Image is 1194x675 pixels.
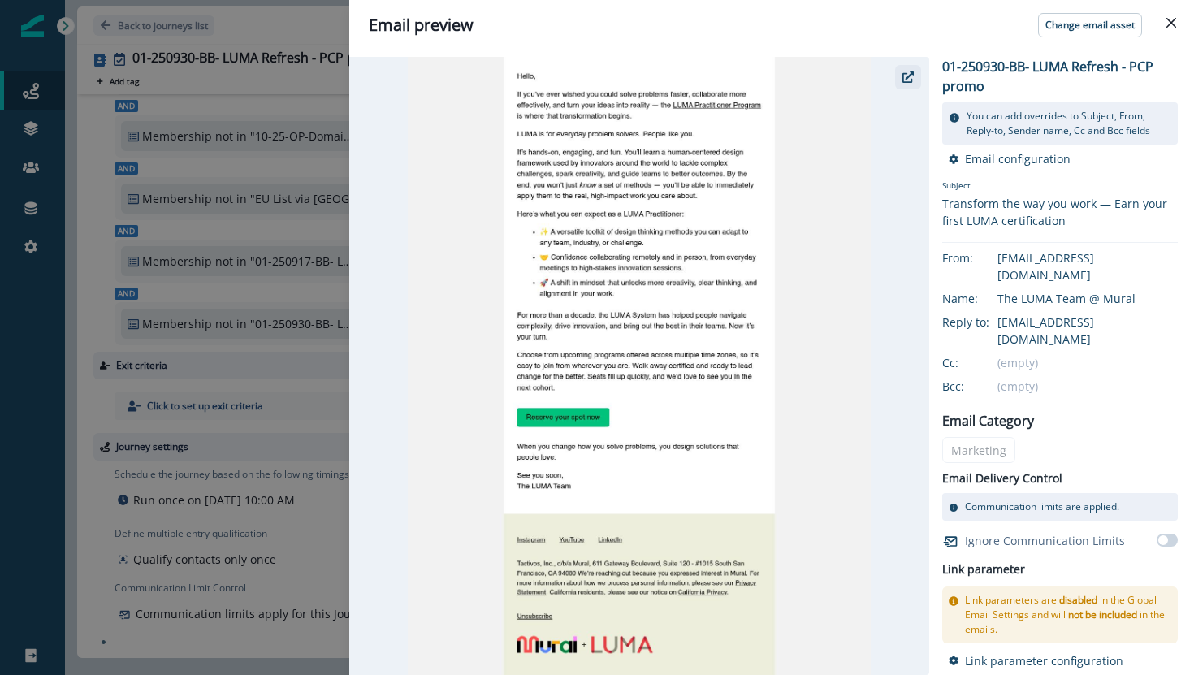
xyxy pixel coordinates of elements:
[1158,10,1184,36] button: Close
[942,195,1178,229] div: Transform the way you work — Earn your first LUMA certification
[942,378,1023,395] div: Bcc:
[408,57,871,675] img: email asset unavailable
[1045,19,1135,31] p: Change email asset
[997,354,1178,371] div: (empty)
[949,151,1071,167] button: Email configuration
[965,532,1125,549] p: Ignore Communication Limits
[965,500,1119,514] p: Communication limits are applied.
[1068,608,1137,621] span: not be included
[942,180,1178,195] p: Subject
[1038,13,1142,37] button: Change email asset
[997,290,1178,307] div: The LUMA Team @ Mural
[942,469,1062,487] p: Email Delivery Control
[942,354,1023,371] div: Cc:
[942,249,1023,266] div: From:
[942,314,1023,331] div: Reply to:
[967,109,1171,138] p: You can add overrides to Subject, From, Reply-to, Sender name, Cc and Bcc fields
[965,653,1123,669] p: Link parameter configuration
[997,249,1178,283] div: [EMAIL_ADDRESS][DOMAIN_NAME]
[942,57,1178,96] p: 01-250930-BB- LUMA Refresh - PCP promo
[965,593,1171,637] p: Link parameters are in the Global Email Settings and will in the emails.
[949,653,1123,669] button: Link parameter configuration
[942,290,1023,307] div: Name:
[997,314,1178,348] div: [EMAIL_ADDRESS][DOMAIN_NAME]
[942,560,1025,580] h2: Link parameter
[369,13,1175,37] div: Email preview
[965,151,1071,167] p: Email configuration
[942,411,1034,431] p: Email Category
[997,378,1178,395] div: (empty)
[1059,593,1097,607] span: disabled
